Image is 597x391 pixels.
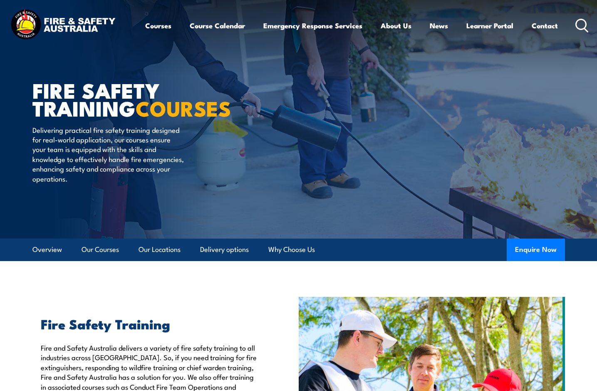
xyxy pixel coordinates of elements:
[139,239,181,261] a: Our Locations
[32,125,184,183] p: Delivering practical fire safety training designed for real-world application, our courses ensure...
[532,15,558,37] a: Contact
[200,239,249,261] a: Delivery options
[82,239,119,261] a: Our Courses
[32,81,238,117] h1: FIRE SAFETY TRAINING
[268,239,315,261] a: Why Choose Us
[41,318,260,329] h2: Fire Safety Training
[136,92,231,124] strong: COURSES
[32,239,62,261] a: Overview
[381,15,411,37] a: About Us
[430,15,448,37] a: News
[507,239,565,261] button: Enquire Now
[263,15,362,37] a: Emergency Response Services
[190,15,245,37] a: Course Calendar
[466,15,513,37] a: Learner Portal
[145,15,171,37] a: Courses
